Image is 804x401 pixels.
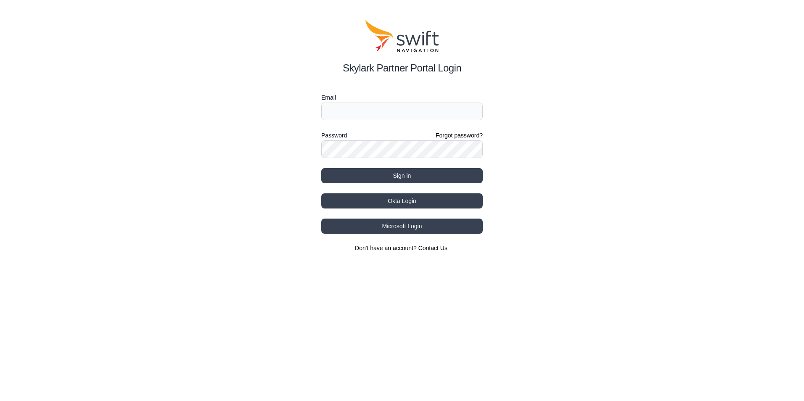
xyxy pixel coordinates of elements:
[321,92,483,103] label: Email
[321,61,483,76] h2: Skylark Partner Portal Login
[436,131,483,140] a: Forgot password?
[321,219,483,234] button: Microsoft Login
[321,130,347,140] label: Password
[321,244,483,252] section: Don't have an account?
[321,168,483,183] button: Sign in
[321,193,483,208] button: Okta Login
[418,245,447,251] a: Contact Us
